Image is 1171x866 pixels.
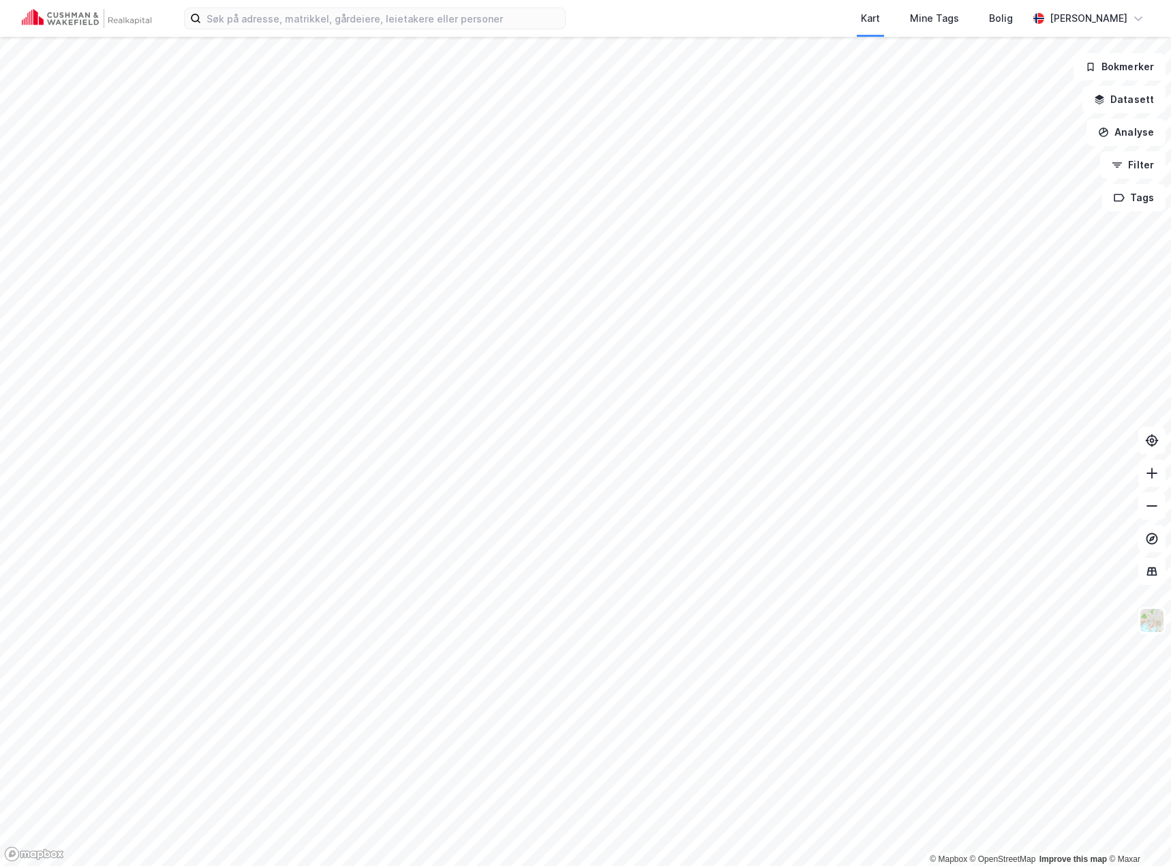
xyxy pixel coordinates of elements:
iframe: Chat Widget [1103,801,1171,866]
div: Kart [861,10,880,27]
button: Bokmerker [1074,53,1166,80]
button: Tags [1102,184,1166,211]
input: Søk på adresse, matrikkel, gårdeiere, leietakere eller personer [201,8,565,29]
a: Improve this map [1039,854,1107,864]
button: Filter [1100,151,1166,179]
button: Datasett [1082,86,1166,113]
img: Z [1139,608,1165,633]
div: Kontrollprogram for chat [1103,801,1171,866]
img: cushman-wakefield-realkapital-logo.202ea83816669bd177139c58696a8fa1.svg [22,9,151,28]
a: Mapbox [930,854,967,864]
div: [PERSON_NAME] [1050,10,1127,27]
a: OpenStreetMap [970,854,1036,864]
a: Mapbox homepage [4,846,64,862]
div: Bolig [989,10,1013,27]
button: Analyse [1086,119,1166,146]
div: Mine Tags [910,10,959,27]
